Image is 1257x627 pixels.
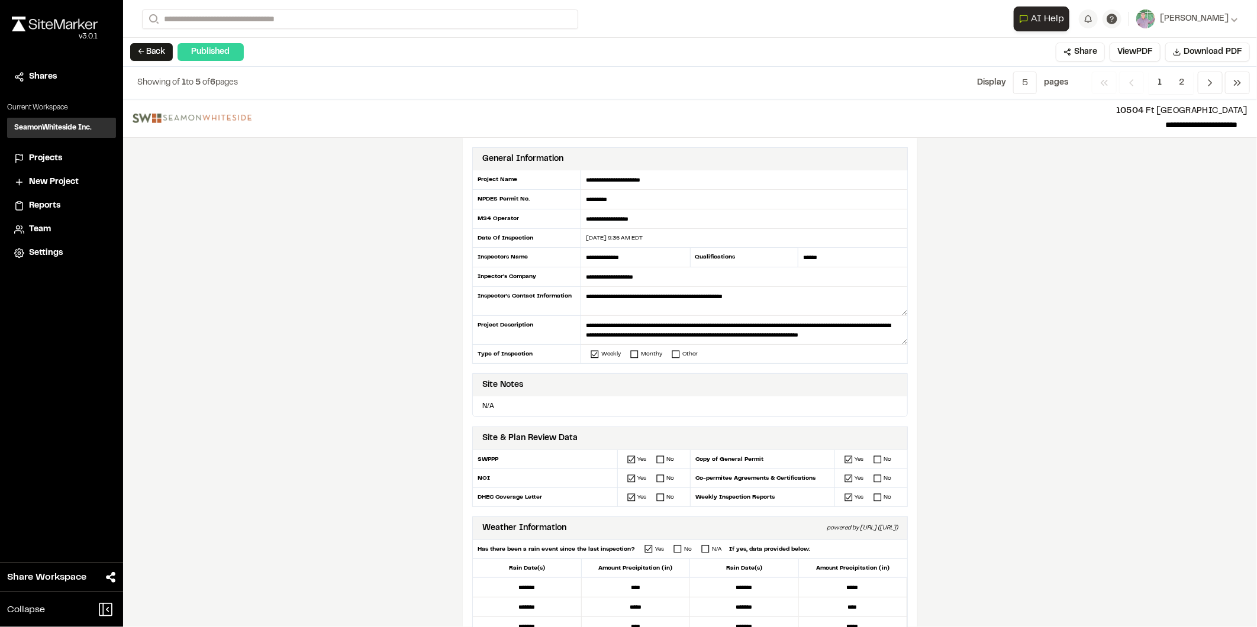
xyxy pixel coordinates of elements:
[29,176,79,189] span: New Project
[855,455,864,464] div: Yes
[472,209,581,229] div: MS4 Operator
[1056,43,1105,62] button: Share
[14,247,109,260] a: Settings
[472,267,581,287] div: Inpector's Company
[473,559,582,577] div: Rain Date(s)
[690,450,835,469] div: Copy of General Permit
[1160,12,1229,25] span: [PERSON_NAME]
[482,432,578,445] div: Site & Plan Review Data
[473,488,618,506] div: DHEC Coverage Letter
[478,545,635,554] div: Has there been a rain event since the last inspection?
[1184,46,1242,59] span: Download PDF
[690,488,835,506] div: Weekly Inspection Reports
[7,102,116,113] p: Current Workspace
[12,31,98,42] div: Oh geez...please don't...
[29,199,60,212] span: Reports
[638,455,647,464] div: Yes
[827,523,898,533] div: powered by [URL] ([URL])
[478,401,903,412] p: N/A
[29,70,57,83] span: Shares
[1165,43,1250,62] button: Download PDF
[1170,72,1193,94] span: 2
[667,474,675,483] div: No
[7,603,45,617] span: Collapse
[884,474,892,483] div: No
[472,287,581,316] div: Inspector's Contact Information
[1092,72,1250,94] nav: Navigation
[178,43,244,61] div: Published
[472,345,581,363] div: Type of Inspection
[722,545,810,554] div: If yes, data provided below:
[690,469,835,488] div: Co-permitee Agreements & Certifications
[1014,7,1069,31] button: Open AI Assistant
[14,122,92,133] h3: SeamonWhiteside Inc.
[14,152,109,165] a: Projects
[581,234,907,243] div: [DATE] 9:36 AM EDT
[684,545,692,554] div: No
[14,223,109,236] a: Team
[7,570,86,584] span: Share Workspace
[29,152,62,165] span: Projects
[1136,9,1155,28] img: User
[472,190,581,209] div: NPDES Permit No.
[482,153,563,166] div: General Information
[482,379,523,392] div: Site Notes
[1031,12,1064,26] span: AI Help
[472,170,581,190] div: Project Name
[472,229,581,248] div: Date Of Inspection
[977,76,1006,89] p: Display
[130,43,173,61] button: ← Back
[482,522,566,535] div: Weather Information
[210,79,215,86] span: 6
[667,455,675,464] div: No
[472,316,581,345] div: Project Description
[261,105,1248,118] p: Ft [GEOGRAPHIC_DATA]
[1136,9,1238,28] button: [PERSON_NAME]
[12,17,98,31] img: rebrand.png
[1116,108,1144,115] span: 10504
[1110,43,1161,62] button: ViewPDF
[655,545,664,554] div: Yes
[29,247,63,260] span: Settings
[601,350,621,358] div: Weekly
[690,248,799,267] div: Qualifications
[133,114,252,123] img: file
[14,176,109,189] a: New Project
[799,559,908,577] div: Amount Precipitation (in)
[137,79,182,86] span: Showing of
[638,474,647,483] div: Yes
[638,493,647,502] div: Yes
[855,474,864,483] div: Yes
[712,545,722,554] div: N/A
[182,79,186,86] span: 1
[142,9,163,29] button: Search
[137,76,238,89] p: to of pages
[582,559,691,577] div: Amount Precipitation (in)
[473,469,618,488] div: NOI
[667,493,675,502] div: No
[884,455,892,464] div: No
[1013,72,1037,94] button: 5
[29,223,51,236] span: Team
[14,199,109,212] a: Reports
[690,559,799,577] div: Rain Date(s)
[472,248,581,267] div: Inspectors Name
[1149,72,1171,94] span: 1
[641,350,662,358] div: Monthy
[473,450,618,469] div: SWPPP
[884,493,892,502] div: No
[14,70,109,83] a: Shares
[682,350,698,358] div: Other
[1044,76,1068,89] p: page s
[195,79,201,86] span: 5
[855,493,864,502] div: Yes
[1014,7,1074,31] div: Open AI Assistant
